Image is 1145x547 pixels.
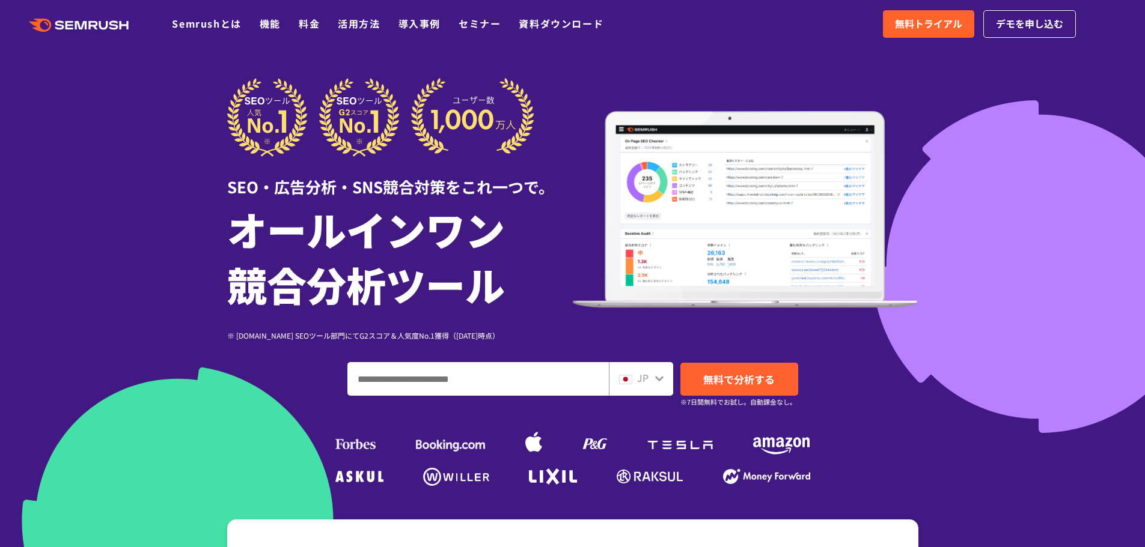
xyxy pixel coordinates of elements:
h1: オールインワン 競合分析ツール [227,201,573,312]
span: デモを申し込む [996,16,1063,32]
span: 無料で分析する [703,372,775,387]
a: Semrushとは [172,16,241,31]
span: JP [637,370,649,385]
a: セミナー [459,16,501,31]
a: 料金 [299,16,320,31]
a: 機能 [260,16,281,31]
a: デモを申し込む [983,10,1076,38]
a: 資料ダウンロード [519,16,603,31]
div: ※ [DOMAIN_NAME] SEOツール部門にてG2スコア＆人気度No.1獲得（[DATE]時点） [227,330,573,341]
span: 無料トライアル [895,16,962,32]
a: 導入事例 [398,16,441,31]
input: ドメイン、キーワードまたはURLを入力してください [348,363,608,395]
small: ※7日間無料でお試し。自動課金なし。 [680,396,796,408]
a: 活用方法 [338,16,380,31]
a: 無料トライアル [883,10,974,38]
div: SEO・広告分析・SNS競合対策をこれ一つで。 [227,157,573,198]
a: 無料で分析する [680,363,798,396]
